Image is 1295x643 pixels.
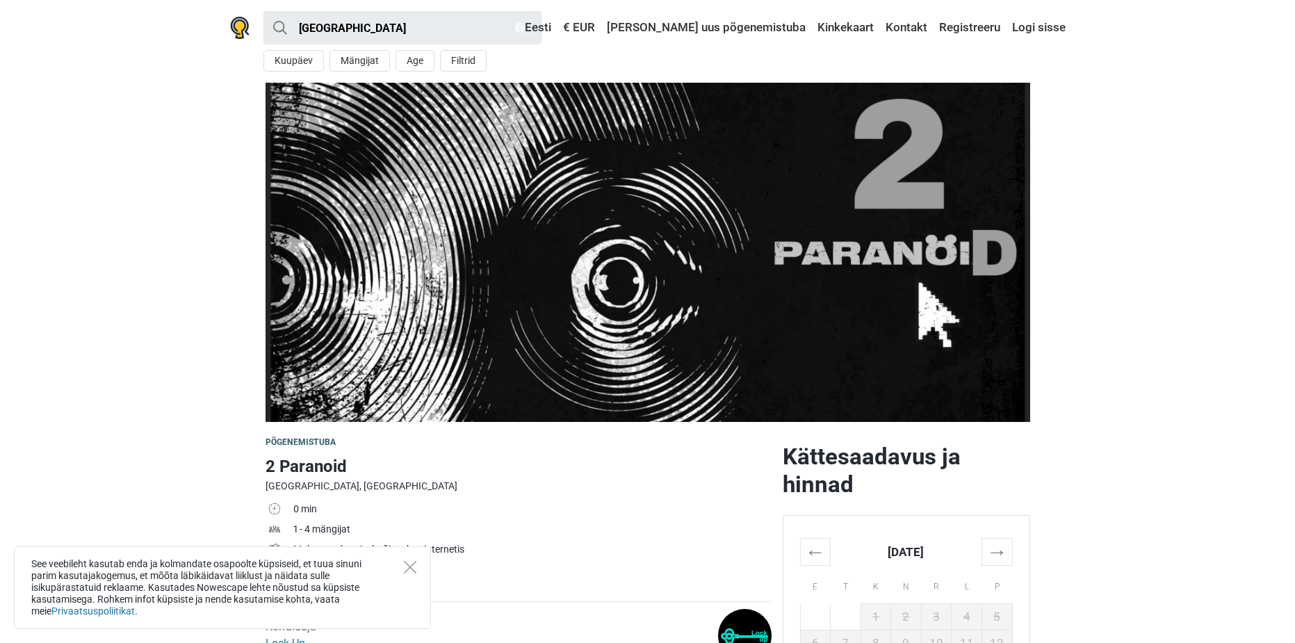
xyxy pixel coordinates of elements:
h2: Kättesaadavus ja hinnad [783,443,1030,498]
a: Privaatsuspoliitikat [51,605,135,617]
div: See veebileht kasutab enda ja kolmandate osapoolte küpsiseid, et tuua sinuni parim kasutajakogemu... [14,546,431,629]
input: proovi “Tallinn” [263,11,541,44]
td: 2 [891,603,922,630]
th: L [952,565,982,603]
a: € EUR [560,15,598,40]
th: [DATE] [831,538,982,565]
a: Eesti [512,15,555,40]
td: 1 - 4 mängijat [293,521,772,541]
h1: 2 Paranoid [266,454,772,479]
th: ← [800,538,831,565]
a: Registreeru [936,15,1004,40]
td: 5 [982,603,1012,630]
img: Nowescape logo [230,17,250,39]
span: Põgenemistuba [266,437,336,447]
td: 3 [921,603,952,630]
a: [PERSON_NAME] uus põgenemistuba [603,15,809,40]
a: Kontakt [882,15,931,40]
button: Kuupäev [263,50,324,72]
a: Kinkekaart [814,15,877,40]
th: T [831,565,861,603]
th: K [861,565,891,603]
td: 4 [952,603,982,630]
button: Filtrid [440,50,487,72]
td: 0 min [293,500,772,521]
button: Age [396,50,434,72]
img: 2 Paranoid photo 1 [266,83,1030,422]
a: Logi sisse [1009,15,1066,40]
th: R [921,565,952,603]
td: 1 [861,603,891,630]
img: Eesti [515,23,525,33]
div: [GEOGRAPHIC_DATA], [GEOGRAPHIC_DATA] [266,479,772,494]
th: E [800,565,831,603]
th: N [891,565,922,603]
button: Close [404,561,416,573]
th: P [982,565,1012,603]
button: Mängijat [329,50,390,72]
th: → [982,538,1012,565]
div: Maksa saabumisel, või maksa internetis [293,542,772,557]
